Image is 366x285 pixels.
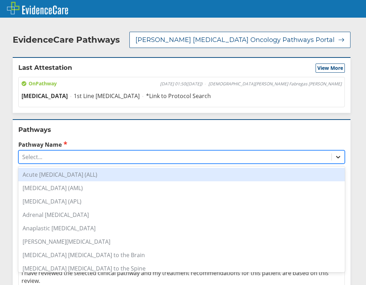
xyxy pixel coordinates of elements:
span: 1st Line [MEDICAL_DATA] [74,92,140,100]
label: Pathway Name [18,140,345,148]
button: [PERSON_NAME] [MEDICAL_DATA] Oncology Pathways Portal [129,32,350,48]
div: [MEDICAL_DATA] (AML) [18,181,345,195]
span: [MEDICAL_DATA] [22,92,68,100]
div: [PERSON_NAME][MEDICAL_DATA] [18,235,345,248]
span: View More [317,65,343,72]
div: Acute [MEDICAL_DATA] (ALL) [18,168,345,181]
span: [DATE] 01:50 ( [DATE] ) [160,81,202,87]
div: Select... [22,153,42,161]
span: I have reviewed the selected clinical pathway and my treatment recommendations for this patient a... [22,269,329,285]
div: Anaplastic [MEDICAL_DATA] [18,222,345,235]
div: [MEDICAL_DATA] (APL) [18,195,345,208]
div: Adrenal [MEDICAL_DATA] [18,208,345,222]
span: [PERSON_NAME] [MEDICAL_DATA] Oncology Pathways Portal [135,36,335,44]
div: [MEDICAL_DATA] [MEDICAL_DATA] to the Spine [18,262,345,275]
button: View More [316,63,345,73]
h2: EvidenceCare Pathways [13,35,120,45]
div: [MEDICAL_DATA] [MEDICAL_DATA] to the Brain [18,248,345,262]
img: EvidenceCare [7,2,68,14]
h2: Last Attestation [18,63,72,73]
span: [DEMOGRAPHIC_DATA][PERSON_NAME] Fabregas [PERSON_NAME] [208,81,342,87]
span: On Pathway [22,80,57,87]
h2: Pathways [18,126,345,134]
span: *Link to Protocol Search [146,92,211,100]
